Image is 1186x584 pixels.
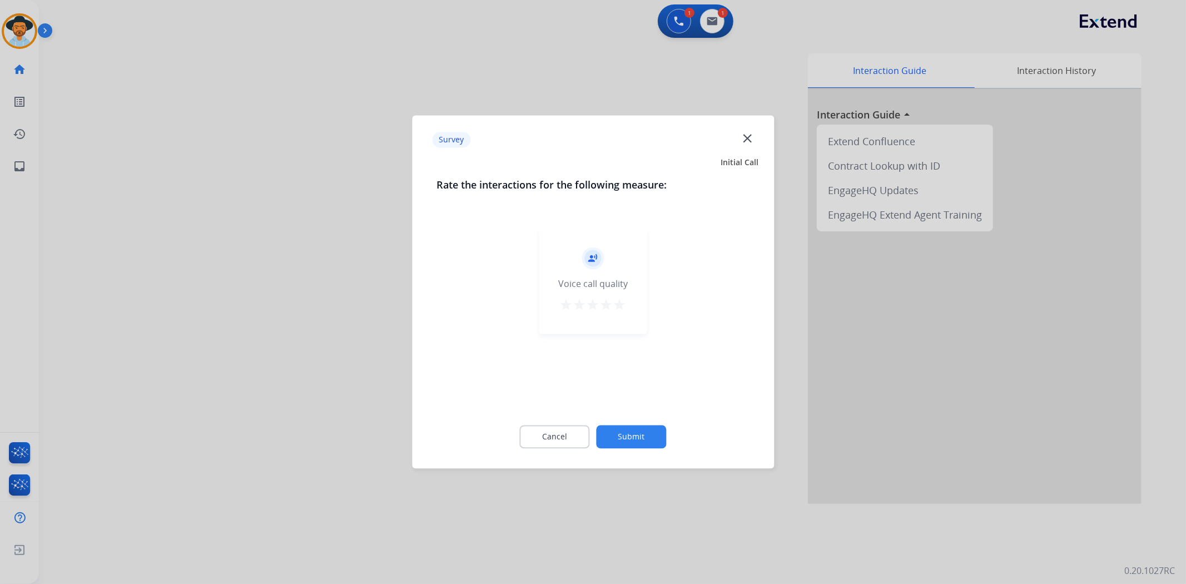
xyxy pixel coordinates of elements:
mat-icon: close [740,131,755,145]
mat-icon: record_voice_over [588,254,598,264]
p: 0.20.1027RC [1124,564,1175,577]
button: Submit [597,425,667,449]
button: Cancel [520,425,590,449]
mat-icon: star [600,299,613,312]
mat-icon: star [573,299,587,312]
mat-icon: star [560,299,573,312]
span: Initial Call [721,157,758,169]
mat-icon: star [613,299,627,312]
mat-icon: star [587,299,600,312]
p: Survey [432,132,470,147]
div: Voice call quality [558,278,628,291]
h3: Rate the interactions for the following measure: [436,177,750,193]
